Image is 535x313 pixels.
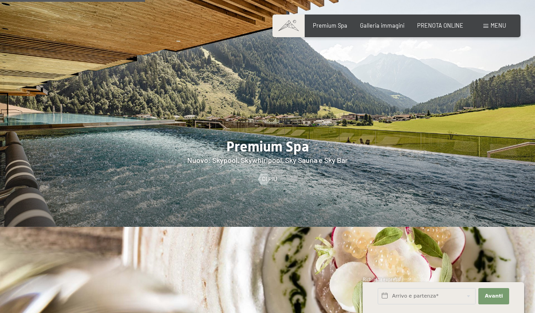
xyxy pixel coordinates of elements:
span: Richiesta express [363,277,400,282]
span: Menu [491,22,506,29]
a: PRENOTA ONLINE [417,22,463,29]
a: Premium Spa [313,22,347,29]
span: Di più [262,175,277,183]
button: Avanti [478,288,509,304]
a: Di più [258,175,277,183]
span: Avanti [485,293,503,300]
a: Galleria immagini [360,22,404,29]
